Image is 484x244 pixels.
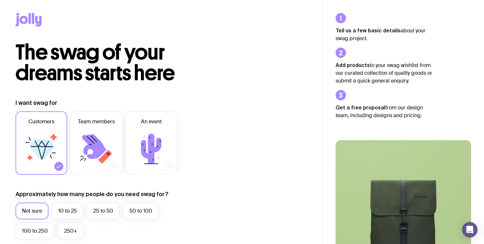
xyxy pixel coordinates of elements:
[462,222,478,238] div: Open Intercom Messenger
[336,27,433,42] p: about your swag project.
[141,118,162,126] span: An event
[28,118,54,126] span: Customers
[336,62,370,68] strong: Add products
[78,118,115,126] span: Team members
[16,99,57,107] label: I want swag for
[336,105,385,110] strong: Get a free proposal
[58,223,84,239] label: 250+
[87,203,120,219] label: 25 to 50
[16,190,168,198] label: Approximately how many people do you need swag for?
[336,61,433,85] p: to your swag wishlist from our curated collection of quality goods or submit a quick general enqu...
[16,39,175,86] span: The swag of your dreams starts here
[123,203,159,219] label: 50 to 100
[52,203,83,219] label: 10 to 25
[336,28,401,33] strong: Tell us a few basic details
[16,223,54,239] label: 100 to 250
[16,203,48,219] label: Not sure
[336,104,433,119] p: from our design team, including designs and pricing.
